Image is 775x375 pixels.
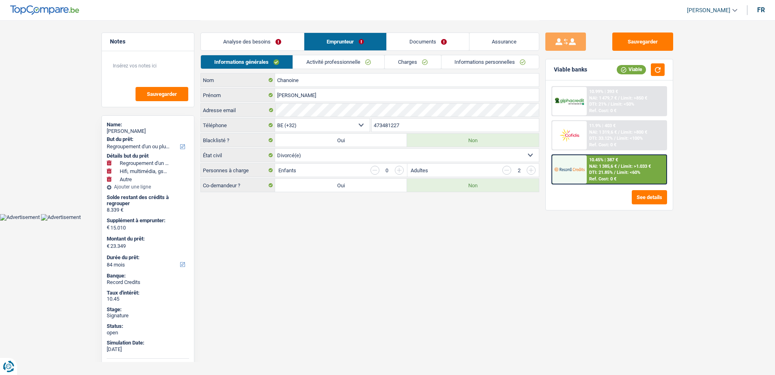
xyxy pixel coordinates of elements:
a: [PERSON_NAME] [680,4,737,17]
div: Ref. Cost: 0 € [589,142,616,147]
span: NAI: 1 319,6 € [589,130,617,135]
button: See details [632,190,667,204]
div: Banque: [107,273,189,279]
span: Limit: <50% [611,102,634,107]
div: Record Credits [107,279,189,286]
span: NAI: 1 479,7 € [589,95,617,101]
span: Limit: <60% [617,170,640,175]
a: Analyse des besoins [201,33,304,50]
label: Nom [201,74,275,87]
label: État civil [201,149,275,162]
img: TopCompare Logo [10,5,79,15]
div: fr [757,6,765,14]
a: Assurance [469,33,539,50]
span: Limit: >800 € [621,130,647,135]
div: Ref. Cost: 0 € [589,108,616,113]
label: Non [407,134,539,147]
span: Limit: >1.033 € [621,164,651,169]
div: 2 [515,168,523,173]
div: 0 [383,168,391,173]
button: Sauvegarder [612,33,673,51]
span: Limit: <100% [617,136,643,141]
a: Charges [385,55,441,69]
span: / [608,102,609,107]
span: Sauvegarder [147,91,177,97]
label: Non [407,179,539,192]
div: [PERSON_NAME] [107,128,189,134]
label: Blacklisté ? [201,134,275,147]
div: Ref. Cost: 0 € [589,176,616,182]
a: Activité professionnelle [293,55,384,69]
label: Oui [275,179,407,192]
div: Viable [617,65,646,74]
div: open [107,329,189,336]
label: Téléphone [201,119,275,132]
label: Prénom [201,89,275,102]
div: Status: [107,323,189,329]
div: 11.9% | 403 € [589,123,616,128]
a: Documents [387,33,469,50]
label: Enfants [278,168,296,173]
div: 10.45% | 387 € [589,157,618,163]
div: Signature [107,312,189,319]
label: Durée du prêt: [107,254,187,261]
div: Viable banks [554,66,587,73]
div: Ajouter une ligne [107,184,189,190]
label: Oui [275,134,407,147]
input: 401020304 [372,119,539,132]
span: / [614,170,616,175]
div: Simulation Date: [107,340,189,346]
label: But du prêt: [107,136,187,143]
label: Adultes [411,168,428,173]
span: NAI: 1 385,6 € [589,164,617,169]
div: Taux d'intérêt: [107,290,189,296]
div: 8.339 € [107,207,189,213]
h5: Notes [110,38,186,45]
img: AlphaCredit [554,97,584,106]
div: 10.45 [107,296,189,302]
span: Limit: >850 € [621,95,647,101]
div: 10.99% | 393 € [589,89,618,94]
span: € [107,243,110,249]
div: Name: [107,121,189,128]
img: Advertisement [41,214,81,221]
label: Personnes à charge [201,164,275,177]
a: Informations générales [201,55,293,69]
label: Montant du prêt: [107,236,187,242]
div: [DATE] [107,346,189,353]
img: Cofidis [554,128,584,143]
span: DTI: 21% [589,102,607,107]
div: Détails but du prêt [107,153,189,159]
span: DTI: 33.12% [589,136,613,141]
label: Co-demandeur ? [201,179,275,192]
div: Solde restant des crédits à regrouper [107,194,189,207]
label: Supplément à emprunter: [107,217,187,224]
span: € [107,224,110,231]
span: / [618,95,620,101]
span: DTI: 21.85% [589,170,613,175]
a: Informations personnelles [441,55,539,69]
div: Stage: [107,306,189,313]
span: / [614,136,616,141]
span: [PERSON_NAME] [687,7,730,14]
label: Adresse email [201,104,275,117]
img: Record Credits [554,162,584,177]
a: Emprunteur [304,33,387,50]
span: / [618,130,620,135]
span: / [618,164,620,169]
button: Sauvegarder [136,87,188,101]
